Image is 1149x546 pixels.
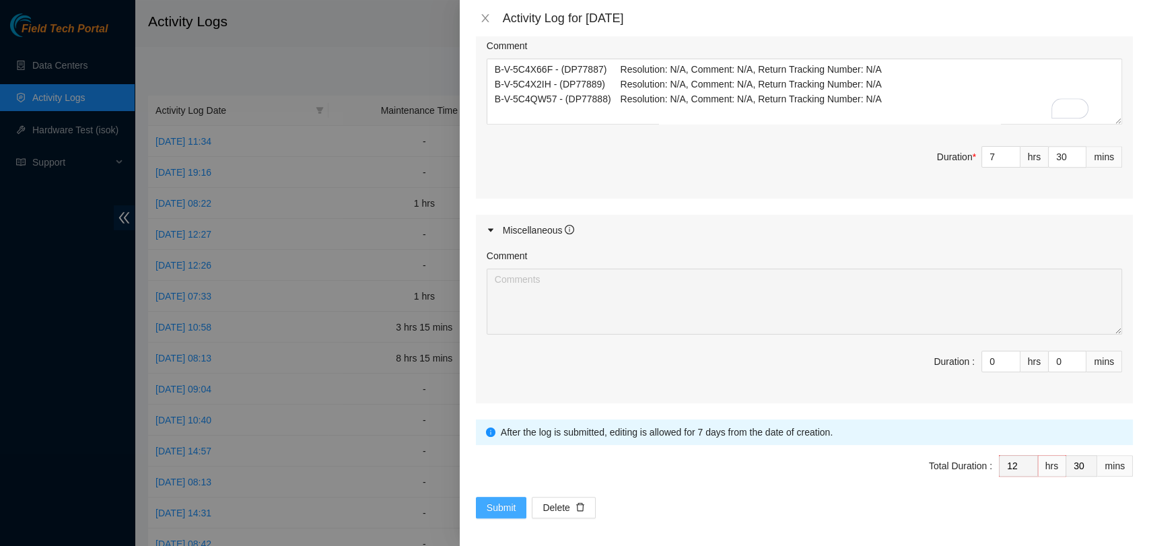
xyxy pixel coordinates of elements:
[487,500,516,515] span: Submit
[1097,455,1133,477] div: mins
[503,11,1133,26] div: Activity Log for [DATE]
[543,500,569,515] span: Delete
[937,149,976,164] div: Duration
[1038,455,1066,477] div: hrs
[565,225,574,234] span: info-circle
[1020,146,1049,168] div: hrs
[501,425,1123,440] div: After the log is submitted, editing is allowed for 7 days from the date of creation.
[576,502,585,513] span: delete
[476,497,527,518] button: Submit
[476,12,495,25] button: Close
[929,458,992,473] div: Total Duration :
[487,248,528,263] label: Comment
[476,215,1133,246] div: Miscellaneous info-circle
[487,59,1122,125] textarea: To enrich screen reader interactions, please activate Accessibility in Grammarly extension settings
[486,428,495,437] span: info-circle
[487,269,1122,335] textarea: Comment
[503,223,575,238] div: Miscellaneous
[1086,146,1122,168] div: mins
[480,13,491,24] span: close
[934,354,975,369] div: Duration :
[532,497,595,518] button: Deletedelete
[1020,351,1049,372] div: hrs
[487,38,528,53] label: Comment
[487,226,495,234] span: caret-right
[1086,351,1122,372] div: mins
